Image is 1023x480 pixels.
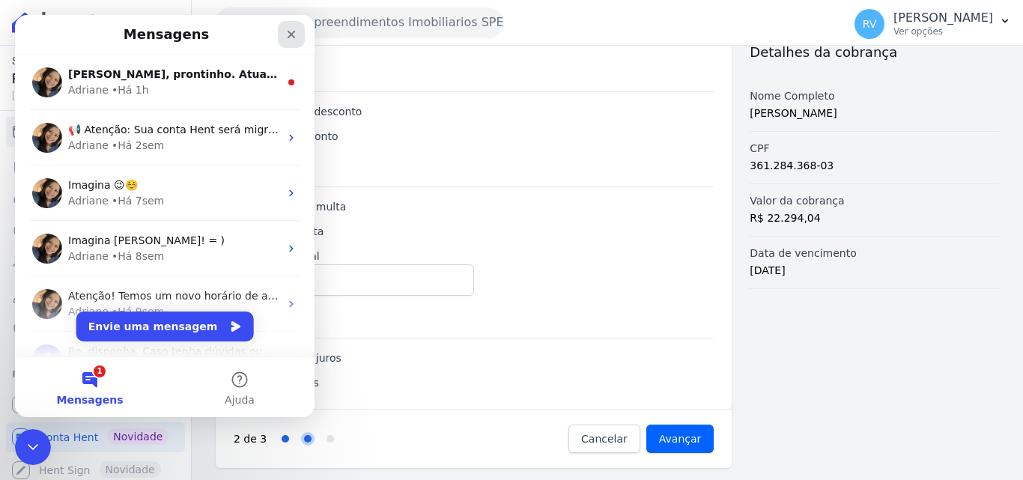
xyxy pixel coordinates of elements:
[97,67,134,83] div: • Há 1h
[6,117,185,147] a: Cobranças
[107,428,169,445] span: Novidade
[12,69,161,89] span: R$ 38.741,43
[6,282,185,312] a: Clientes
[234,162,714,187] h3: Multa
[216,7,503,37] button: Smart Ape Empreendimentos Imobiliarios SPE LTDA
[750,264,785,276] span: [DATE]
[234,431,267,447] p: 2 de 3
[6,389,185,419] a: Recebíveis
[17,52,47,82] img: Profile image for Adriane
[581,431,628,446] span: Cancelar
[6,216,185,246] a: Pagamentos
[893,10,993,25] p: [PERSON_NAME]
[6,315,185,344] a: Negativação
[61,297,239,326] button: Envie uma mensagem
[6,150,185,180] a: Extrato
[15,429,51,465] iframe: Intercom live chat
[750,160,834,171] span: 361.284.368-03
[750,141,999,157] label: CPF
[750,107,837,119] span: [PERSON_NAME]
[17,274,47,304] img: Profile image for Adriane
[39,430,98,445] span: Conta Hent
[53,219,210,231] span: Imagina [PERSON_NAME]! = )
[17,219,47,249] img: Profile image for Adriane
[53,289,94,305] div: Adriane
[863,19,877,29] span: RV
[97,123,149,139] div: • Há 2sem
[42,380,109,390] span: Mensagens
[17,329,47,359] img: Profile image for Suporte
[750,246,999,261] label: Data de vencimento
[12,89,161,103] span: [DATE] 10:04
[234,425,568,453] nav: Progress
[97,234,149,249] div: • Há 8sem
[893,25,993,37] p: Ver opções
[6,249,185,279] a: Troca de Arquivos
[750,43,999,61] h2: Detalhes da cobrança
[53,164,123,176] span: Imagina 😉☺️
[234,314,714,338] h3: Juros
[750,88,999,104] label: Nome Completo
[97,178,149,194] div: • Há 7sem
[750,193,999,209] label: Valor da cobrança
[843,3,1023,45] button: RV [PERSON_NAME] Ver opções
[53,234,94,249] div: Adriane
[53,123,94,139] div: Adriane
[568,425,640,453] a: Cancelar
[6,183,185,213] a: Nova transferência
[750,212,820,224] span: R$ 22.294,04
[15,15,315,417] iframe: Intercom live chat
[17,163,47,193] img: Profile image for Adriane
[53,67,94,83] div: Adriane
[53,330,523,342] span: Ro, disponha. Caso tenha dúvidas ou precise de mais informações, estou a disposição! 😊
[234,67,714,92] h3: Desconto
[53,53,651,65] span: [PERSON_NAME], prontinho. Atualizei as informações. Poderia tentar o acesso novamente por favor?
[646,425,714,453] input: Avançar
[6,422,185,452] a: Conta Hent Novidade
[53,178,94,194] div: Adriane
[150,342,300,402] button: Ajuda
[210,380,240,390] span: Ajuda
[234,249,474,264] label: Valor percentual
[97,289,149,305] div: • Há 9sem
[17,108,47,138] img: Profile image for Adriane
[12,53,161,69] span: Saldo atual
[12,365,179,383] div: Plataformas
